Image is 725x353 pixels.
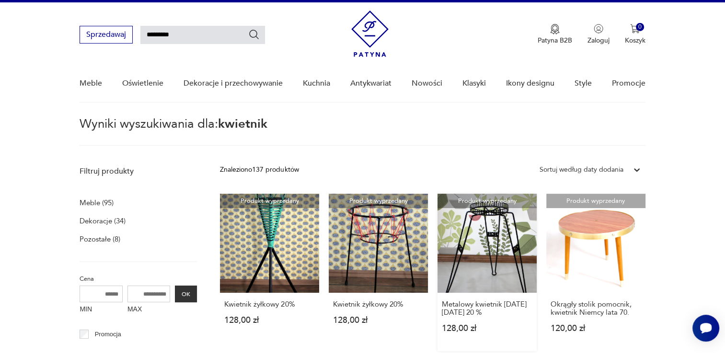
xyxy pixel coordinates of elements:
a: Sprzedawaj [80,32,133,39]
p: Cena [80,274,197,284]
button: Patyna B2B [538,24,572,45]
img: Ikonka użytkownika [594,24,603,33]
p: Wyniki wyszukiwania dla: [80,118,645,146]
img: Ikona medalu [550,24,560,34]
h3: Metalowy kwietnik [DATE][DATE] 20 % [442,300,532,317]
button: 0Koszyk [625,24,645,45]
a: Produkt wyprzedanyMetalowy kwietnik BLACK FRIDAY 20 %Metalowy kwietnik [DATE][DATE] 20 %128,00 zł [437,194,537,351]
button: Zaloguj [587,24,610,45]
a: Ikona medaluPatyna B2B [538,24,572,45]
p: Patyna B2B [538,36,572,45]
a: Klasyki [462,65,486,102]
a: Style [575,65,592,102]
img: Ikona koszyka [630,24,640,33]
img: Patyna - sklep z meblami i dekoracjami vintage [351,11,389,57]
p: 120,00 zł [551,324,641,332]
a: Dekoracje i przechowywanie [184,65,283,102]
a: Kuchnia [303,65,330,102]
h3: Okrągły stolik pomocnik, kwietnik Niemcy lata 70. [551,300,641,317]
p: 128,00 zł [333,316,424,324]
a: Produkt wyprzedanyKwietnik żyłkowy 20%Kwietnik żyłkowy 20%128,00 zł [220,194,319,351]
p: Koszyk [625,36,645,45]
div: Znaleziono 137 produktów [220,165,299,175]
a: Meble (95) [80,196,114,210]
label: MAX [127,302,171,318]
div: Sortuj według daty dodania [540,165,623,175]
a: Pozostałe (8) [80,232,120,246]
a: Dekoracje (34) [80,214,126,228]
p: Promocja [95,329,121,340]
iframe: Smartsupp widget button [692,315,719,342]
button: Sprzedawaj [80,26,133,44]
h3: Kwietnik żyłkowy 20% [224,300,315,309]
span: kwietnik [218,115,267,132]
p: 128,00 zł [442,324,532,332]
a: Promocje [612,65,645,102]
p: Zaloguj [587,36,610,45]
div: 0 [636,23,644,31]
a: Oświetlenie [122,65,163,102]
p: Filtruj produkty [80,166,197,176]
button: OK [175,286,197,302]
a: Meble [80,65,102,102]
button: Szukaj [248,29,260,40]
a: Ikony designu [506,65,554,102]
a: Nowości [412,65,442,102]
label: MIN [80,302,123,318]
h3: Kwietnik żyłkowy 20% [333,300,424,309]
a: Produkt wyprzedanyOkrągły stolik pomocnik, kwietnik Niemcy lata 70.Okrągły stolik pomocnik, kwiet... [546,194,645,351]
a: Produkt wyprzedanyKwietnik żyłkowy 20%Kwietnik żyłkowy 20%128,00 zł [329,194,428,351]
a: Antykwariat [350,65,391,102]
p: 128,00 zł [224,316,315,324]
